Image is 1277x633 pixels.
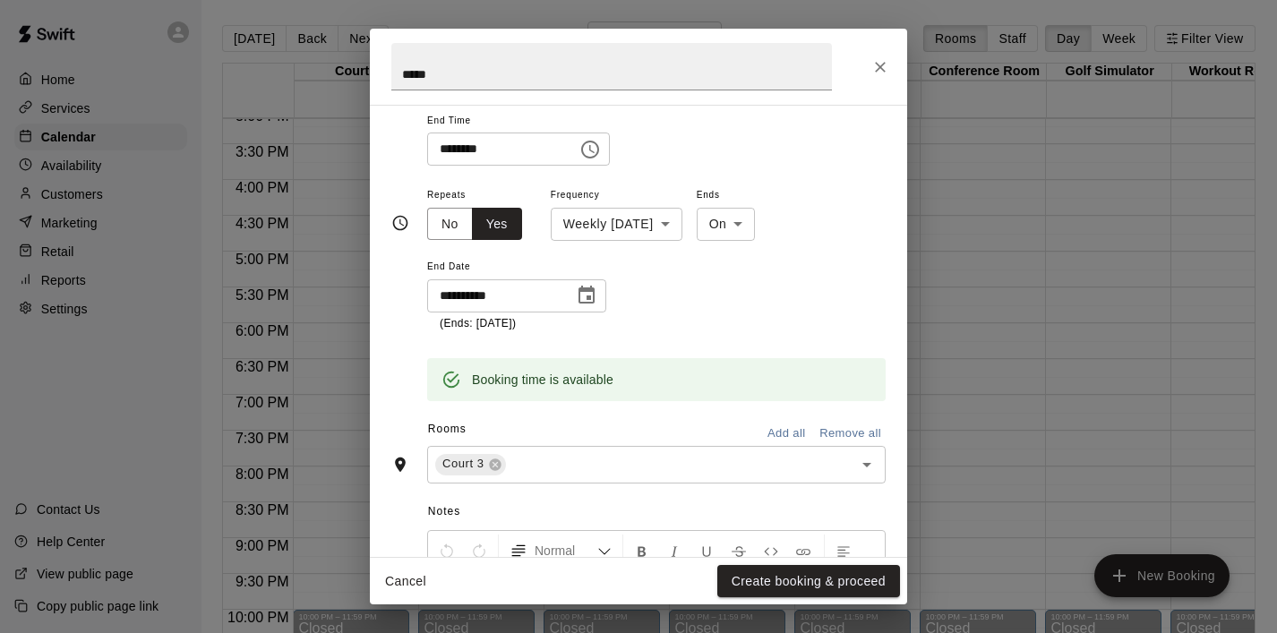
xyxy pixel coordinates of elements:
[697,208,756,241] div: On
[391,214,409,232] svg: Timing
[717,565,900,598] button: Create booking & proceed
[569,278,604,313] button: Choose date, selected date is Jan 30, 2026
[428,498,886,526] span: Notes
[627,535,657,567] button: Format Bold
[464,535,494,567] button: Redo
[377,565,434,598] button: Cancel
[551,208,682,241] div: Weekly [DATE]
[502,535,619,567] button: Formatting Options
[551,184,682,208] span: Frequency
[788,535,818,567] button: Insert Link
[756,535,786,567] button: Insert Code
[472,364,613,396] div: Booking time is available
[758,420,815,448] button: Add all
[815,420,886,448] button: Remove all
[697,184,756,208] span: Ends
[428,423,467,435] span: Rooms
[427,208,473,241] button: No
[435,454,506,475] div: Court 3
[391,456,409,474] svg: Rooms
[427,109,610,133] span: End Time
[440,315,594,333] p: (Ends: [DATE])
[432,535,462,567] button: Undo
[535,542,597,560] span: Normal
[427,208,522,241] div: outlined button group
[427,184,536,208] span: Repeats
[854,452,879,477] button: Open
[691,535,722,567] button: Format Underline
[472,208,522,241] button: Yes
[659,535,690,567] button: Format Italics
[427,255,606,279] span: End Date
[864,51,896,83] button: Close
[435,455,492,473] span: Court 3
[724,535,754,567] button: Format Strikethrough
[572,132,608,167] button: Choose time, selected time is 9:00 PM
[828,535,859,567] button: Left Align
